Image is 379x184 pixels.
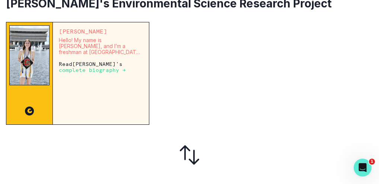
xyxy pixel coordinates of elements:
iframe: Intercom live chat [354,159,372,177]
span: 1 [369,159,375,165]
p: Read [PERSON_NAME] 's [59,61,143,73]
p: [PERSON_NAME] [59,28,143,34]
img: Mentor Image [9,25,50,85]
img: CC image [25,107,34,115]
a: complete biography → [59,67,126,73]
p: Hello! My name is [PERSON_NAME], and I’m a freshman at [GEOGRAPHIC_DATA] studying Earth and Atmos... [59,37,143,55]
